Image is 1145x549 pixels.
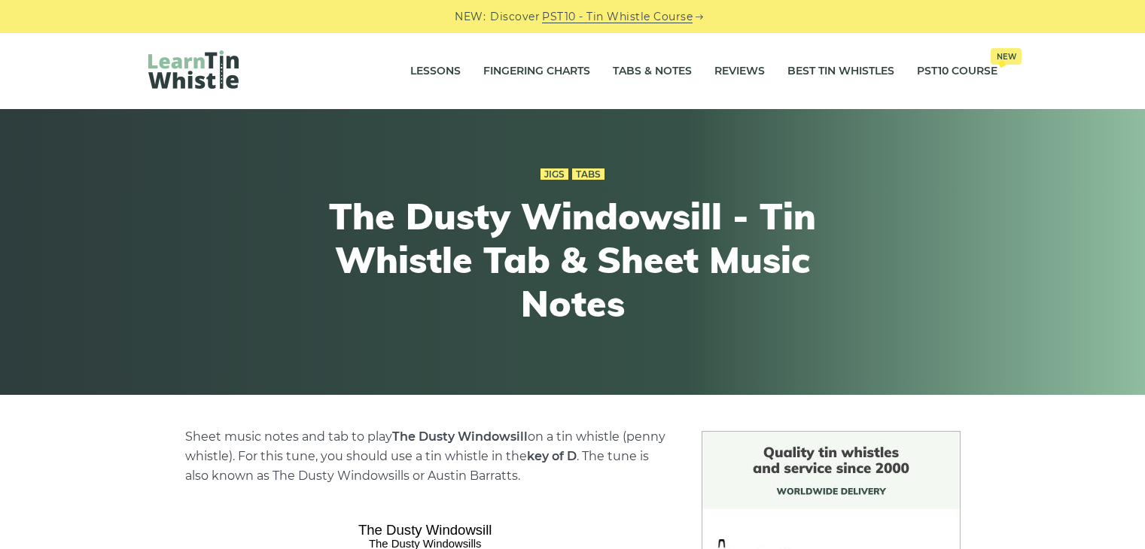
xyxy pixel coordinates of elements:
[483,53,590,90] a: Fingering Charts
[148,50,239,89] img: LearnTinWhistle.com
[296,195,850,325] h1: The Dusty Windowsill - Tin Whistle Tab & Sheet Music Notes
[572,168,604,180] a: Tabs
[991,48,1022,65] span: New
[613,53,692,90] a: Tabs & Notes
[185,427,665,486] p: Sheet music notes and tab to play on a tin whistle (penny whistle). For this tune, you should use...
[787,53,894,90] a: Best Tin Whistles
[714,53,765,90] a: Reviews
[541,168,568,180] a: Jigs
[917,53,997,90] a: PST10 CourseNew
[527,449,577,463] strong: key of D
[410,53,461,90] a: Lessons
[392,429,528,444] strong: The Dusty Windowsill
